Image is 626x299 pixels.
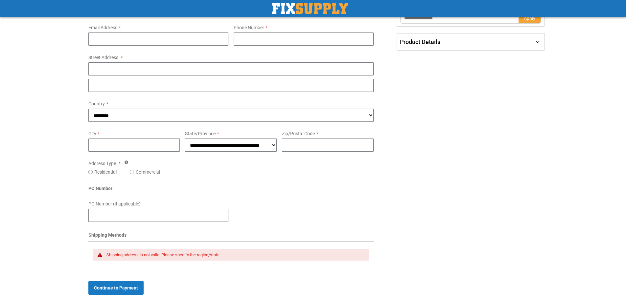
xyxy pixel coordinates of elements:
span: Phone Number [234,25,264,30]
div: PO Number [88,185,374,195]
span: Street Address [88,55,118,60]
button: Continue to Payment [88,281,144,295]
span: City [88,131,96,136]
span: Zip/Postal Code [282,131,315,136]
div: Shipping Methods [88,232,374,242]
span: Continue to Payment [94,285,138,290]
span: Apply [524,16,535,21]
img: Fix Industrial Supply [272,3,348,14]
span: Country [88,101,105,106]
span: Address Type [88,161,116,166]
a: store logo [272,3,348,14]
label: Residential [94,169,117,175]
span: PO Number (if applicable) [88,201,141,206]
span: Product Details [400,38,440,45]
span: State/Province [185,131,216,136]
span: Email Address [88,25,117,30]
label: Commercial [136,169,160,175]
div: Shipping address is not valid. Please specify the region/state. [106,252,362,258]
button: Apply [519,13,541,24]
